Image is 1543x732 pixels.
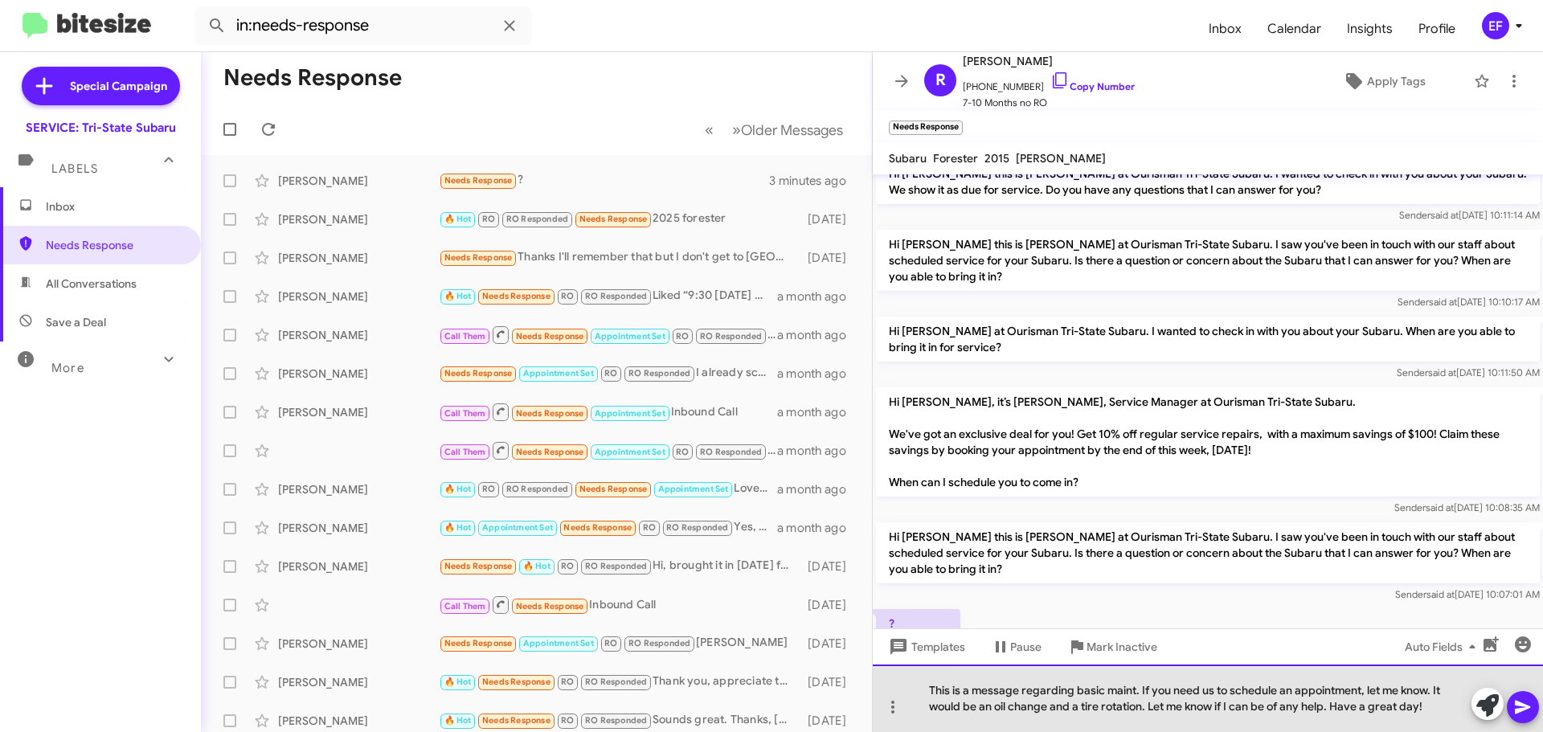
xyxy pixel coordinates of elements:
[439,595,800,615] div: Inbound Call
[1050,80,1135,92] a: Copy Number
[444,715,472,726] span: 🔥 Hot
[628,368,690,378] span: RO Responded
[444,175,513,186] span: Needs Response
[1430,209,1459,221] span: said at
[439,325,777,345] div: Please call
[1426,588,1455,600] span: said at
[482,214,495,224] span: RO
[579,484,648,494] span: Needs Response
[482,677,550,687] span: Needs Response
[223,65,402,91] h1: Needs Response
[439,440,777,460] div: Inbound Call
[51,361,84,375] span: More
[1392,632,1495,661] button: Auto Fields
[482,715,550,726] span: Needs Response
[889,151,927,166] span: Subaru
[561,561,574,571] span: RO
[444,408,486,419] span: Call Them
[439,673,800,691] div: Thank you, appreciate the reminder.
[516,601,584,611] span: Needs Response
[278,558,439,575] div: [PERSON_NAME]
[523,561,550,571] span: 🔥 Hot
[604,368,617,378] span: RO
[595,408,665,419] span: Appointment Set
[777,288,859,305] div: a month ago
[777,366,859,382] div: a month ago
[800,597,859,613] div: [DATE]
[769,173,859,189] div: 3 minutes ago
[444,447,486,457] span: Call Them
[658,484,729,494] span: Appointment Set
[1397,366,1540,378] span: Sender [DATE] 10:11:50 AM
[516,408,584,419] span: Needs Response
[278,674,439,690] div: [PERSON_NAME]
[1016,151,1106,166] span: [PERSON_NAME]
[444,291,472,301] span: 🔥 Hot
[278,250,439,266] div: [PERSON_NAME]
[777,327,859,343] div: a month ago
[439,634,800,652] div: [PERSON_NAME]
[439,518,777,537] div: Yes, thank you!
[595,447,665,457] span: Appointment Set
[876,230,1540,291] p: Hi [PERSON_NAME] this is [PERSON_NAME] at Ourisman Tri-State Subaru. I saw you've been in touch w...
[194,6,532,45] input: Search
[516,331,584,341] span: Needs Response
[278,520,439,536] div: [PERSON_NAME]
[439,711,800,730] div: Sounds great. Thanks, [PERSON_NAME].
[777,404,859,420] div: a month ago
[1010,632,1042,661] span: Pause
[278,173,439,189] div: [PERSON_NAME]
[1395,588,1540,600] span: Sender [DATE] 10:07:01 AM
[700,331,762,341] span: RO Responded
[933,151,978,166] span: Forester
[561,715,574,726] span: RO
[1406,6,1468,52] a: Profile
[444,601,486,611] span: Call Them
[963,51,1135,71] span: [PERSON_NAME]
[1301,67,1466,96] button: Apply Tags
[278,481,439,497] div: [PERSON_NAME]
[1367,67,1426,96] span: Apply Tags
[889,121,963,135] small: Needs Response
[777,481,859,497] div: a month ago
[876,522,1540,583] p: Hi [PERSON_NAME] this is [PERSON_NAME] at Ourisman Tri-State Subaru. I saw you've been in touch w...
[1429,296,1457,308] span: said at
[800,250,859,266] div: [DATE]
[439,287,777,305] div: Liked “9:30 [DATE] works perfectly for the oil change. We'll see you then! 🙂”
[700,447,762,457] span: RO Responded
[1087,632,1157,661] span: Mark Inactive
[278,366,439,382] div: [PERSON_NAME]
[439,171,769,190] div: ?
[800,713,859,729] div: [DATE]
[628,638,690,648] span: RO Responded
[444,484,472,494] span: 🔥 Hot
[1394,501,1540,513] span: Sender [DATE] 10:08:35 AM
[876,609,960,638] p: ?
[439,480,777,498] div: Loved “You're welcome! If you need anything else, feel free to ask. 🙂”
[561,677,574,687] span: RO
[506,484,568,494] span: RO Responded
[70,78,167,94] span: Special Campaign
[800,674,859,690] div: [DATE]
[506,214,568,224] span: RO Responded
[876,317,1540,362] p: Hi [PERSON_NAME] at Ourisman Tri-State Subaru. I wanted to check in with you about your Subaru. W...
[26,120,176,136] div: SERVICE: Tri-State Subaru
[444,368,513,378] span: Needs Response
[876,159,1540,204] p: Hi [PERSON_NAME] this is [PERSON_NAME] at Ourisman Tri-State Subaru. I wanted to check in with yo...
[523,368,594,378] span: Appointment Set
[444,677,472,687] span: 🔥 Hot
[800,558,859,575] div: [DATE]
[722,113,853,146] button: Next
[1196,6,1254,52] a: Inbox
[523,638,594,648] span: Appointment Set
[444,522,472,533] span: 🔥 Hot
[444,252,513,263] span: Needs Response
[439,557,800,575] div: Hi, brought it in [DATE] for service
[676,331,689,341] span: RO
[46,237,182,253] span: Needs Response
[482,522,553,533] span: Appointment Set
[278,288,439,305] div: [PERSON_NAME]
[886,632,965,661] span: Templates
[1254,6,1334,52] a: Calendar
